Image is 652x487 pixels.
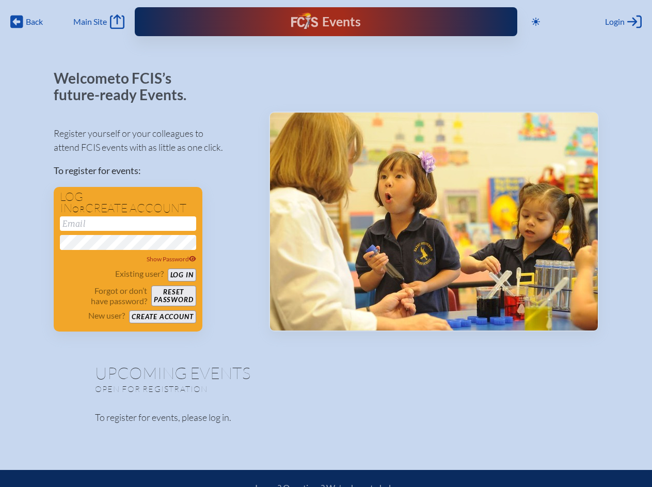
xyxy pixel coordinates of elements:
p: New user? [88,310,125,321]
p: Existing user? [115,269,164,279]
button: Log in [168,269,196,281]
button: Create account [129,310,196,323]
div: FCIS Events — Future ready [247,12,405,31]
p: Register yourself or your colleagues to attend FCIS events with as little as one click. [54,127,252,154]
p: Open for registration [95,384,368,394]
button: Resetpassword [151,286,196,306]
h1: Upcoming Events [95,365,558,381]
span: Show Password [147,255,196,263]
p: Forgot or don’t have password? [60,286,148,306]
span: Login [605,17,625,27]
p: To register for events, please log in. [95,411,558,425]
p: Welcome to FCIS’s future-ready Events. [54,70,198,103]
a: Main Site [73,14,124,29]
input: Email [60,216,196,231]
h1: Log in create account [60,191,196,214]
span: Main Site [73,17,107,27]
span: Back [26,17,43,27]
p: To register for events: [54,164,252,178]
span: or [72,204,85,214]
img: Events [270,113,598,331]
